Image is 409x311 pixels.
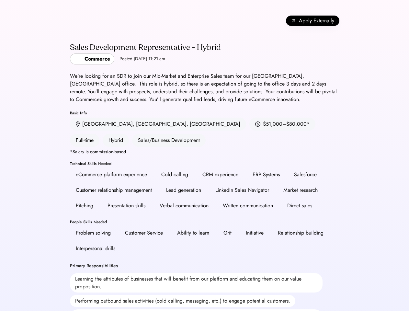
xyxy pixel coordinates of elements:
img: yH5BAEAAAAALAAAAAABAAEAAAIBRAA7 [74,55,82,63]
div: Market research [283,186,318,194]
div: Verbal communication [160,202,209,210]
div: People Skills Needed [70,220,339,224]
div: ERP Systems [253,171,280,179]
div: $51,000–$80,000 [263,120,307,128]
div: Lead generation [166,186,201,194]
div: Full-time [70,134,99,147]
div: LinkedIn Sales Navigator [215,186,269,194]
div: eCommerce platform experience [76,171,147,179]
span: Apply Externally [299,17,334,25]
div: Salesforce [294,171,317,179]
div: Direct sales [287,202,312,210]
img: location.svg [76,121,80,127]
div: CRM experience [202,171,238,179]
div: Initiative [246,229,264,237]
button: Apply Externally [286,16,339,26]
div: *Salary is commission-based [70,149,126,154]
div: Interpersonal skills [76,245,115,252]
div: Basic Info [70,111,339,115]
div: Problem solving [76,229,111,237]
div: Customer relationship management [76,186,152,194]
div: Sales Development Representative - Hybrid [70,42,221,53]
div: [GEOGRAPHIC_DATA], [GEOGRAPHIC_DATA], [GEOGRAPHIC_DATA] [82,120,240,128]
div: Presentation skills [108,202,145,210]
div: Learning the attributes of businesses that will benefit from our platform and educating them on o... [70,273,323,293]
div: Technical Skills Needed [70,162,339,166]
div: Cold calling [161,171,188,179]
div: We're looking for an SDR to join our Mid-Market and Enterprise Sales team for our [GEOGRAPHIC_DAT... [70,72,339,103]
div: Hybrid [103,134,129,147]
div: Written communication [223,202,273,210]
div: Sales/Business Development [132,134,206,147]
div: Customer Service [125,229,163,237]
div: Pitching [76,202,93,210]
div: Posted [DATE] 11:21 am [119,56,165,62]
img: money.svg [255,121,260,127]
div: Ability to learn [177,229,209,237]
div: Relationship building [278,229,324,237]
div: Primary Responsibilities [70,263,118,269]
div: Performing outbound sales activities (cold calling, messaging, etc.) to engage potential customers. [70,295,295,307]
div: Commerce [85,55,110,63]
div: Grit [223,229,232,237]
